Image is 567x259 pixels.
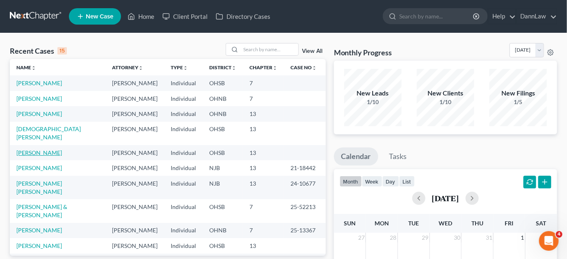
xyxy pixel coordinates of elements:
a: Typeunfold_more [171,64,188,70]
td: 13 [243,106,284,121]
div: New Leads [344,89,402,98]
h3: Monthly Progress [334,48,392,57]
button: month [340,176,362,187]
td: [PERSON_NAME] [105,122,164,145]
span: Sun [344,220,356,227]
input: Search by name... [399,9,474,24]
input: Search by name... [241,43,298,55]
td: 13 [243,122,284,145]
td: 7 [243,75,284,91]
span: Mon [375,220,389,227]
td: [PERSON_NAME] [105,91,164,106]
a: Client Portal [158,9,212,24]
td: NJB [203,176,243,199]
a: Tasks [382,148,414,166]
td: OHSB [203,238,243,253]
span: 30 [453,233,461,243]
td: Individual [164,91,203,106]
td: 13 [243,176,284,199]
td: Individual [164,145,203,160]
td: 7 [243,199,284,223]
td: NJB [203,160,243,175]
a: [PERSON_NAME] [16,149,62,156]
td: Individual [164,199,203,223]
h2: [DATE] [432,194,459,202]
a: View All [302,48,322,54]
a: Home [123,9,158,24]
span: 29 [421,233,430,243]
td: 7 [243,91,284,106]
td: 13 [243,238,284,253]
a: [PERSON_NAME] [16,227,62,234]
span: Thu [471,220,483,227]
a: [PERSON_NAME] [PERSON_NAME] [16,180,62,195]
span: 28 [389,233,398,243]
i: unfold_more [183,66,188,70]
td: Individual [164,160,203,175]
button: list [399,176,415,187]
td: [PERSON_NAME] [105,238,164,253]
span: New Case [86,14,113,20]
div: 1/10 [417,98,474,106]
div: New Clients [417,89,474,98]
td: 21-18442 [284,160,325,175]
td: [PERSON_NAME] [105,145,164,160]
span: Fri [505,220,514,227]
a: [PERSON_NAME] [16,110,62,117]
a: DannLaw [517,9,557,24]
a: [PERSON_NAME] [16,164,62,171]
div: New Filings [489,89,547,98]
div: 1/5 [489,98,547,106]
td: 25-13367 [284,223,325,238]
td: [PERSON_NAME] [105,176,164,199]
td: 25-52213 [284,199,325,223]
a: Nameunfold_more [16,64,36,70]
td: Individual [164,223,203,238]
div: 1/10 [344,98,402,106]
i: unfold_more [272,66,277,70]
a: Directory Cases [212,9,274,24]
td: Individual [164,106,203,121]
td: 24-10677 [284,176,325,199]
a: [PERSON_NAME] [16,80,62,86]
td: [PERSON_NAME] [105,223,164,238]
a: Case Nounfold_more [290,64,317,70]
td: OHSB [203,145,243,160]
span: Sat [536,220,546,227]
td: OHSB [203,199,243,223]
button: week [362,176,382,187]
span: 1 [520,233,525,243]
a: Districtunfold_more [209,64,236,70]
td: Individual [164,176,203,199]
div: Recent Cases [10,46,67,56]
td: OHNB [203,106,243,121]
td: [PERSON_NAME] [105,160,164,175]
td: OHNB [203,91,243,106]
i: unfold_more [312,66,317,70]
a: Help [488,9,516,24]
i: unfold_more [138,66,143,70]
a: [PERSON_NAME] [16,95,62,102]
td: OHSB [203,122,243,145]
td: OHSB [203,75,243,91]
span: Tue [408,220,419,227]
td: 13 [243,160,284,175]
td: Individual [164,75,203,91]
span: 27 [357,233,366,243]
a: [DEMOGRAPHIC_DATA][PERSON_NAME] [16,125,81,141]
a: [PERSON_NAME] & [PERSON_NAME] [16,203,67,218]
a: Calendar [334,148,378,166]
i: unfold_more [231,66,236,70]
span: Wed [439,220,452,227]
td: Individual [164,238,203,253]
a: Attorneyunfold_more [112,64,143,70]
td: Individual [164,122,203,145]
span: 31 [485,233,493,243]
td: 7 [243,223,284,238]
a: Chapterunfold_more [249,64,277,70]
a: [PERSON_NAME] [16,242,62,249]
td: [PERSON_NAME] [105,106,164,121]
td: [PERSON_NAME] [105,199,164,223]
td: OHNB [203,223,243,238]
span: 4 [556,231,562,238]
